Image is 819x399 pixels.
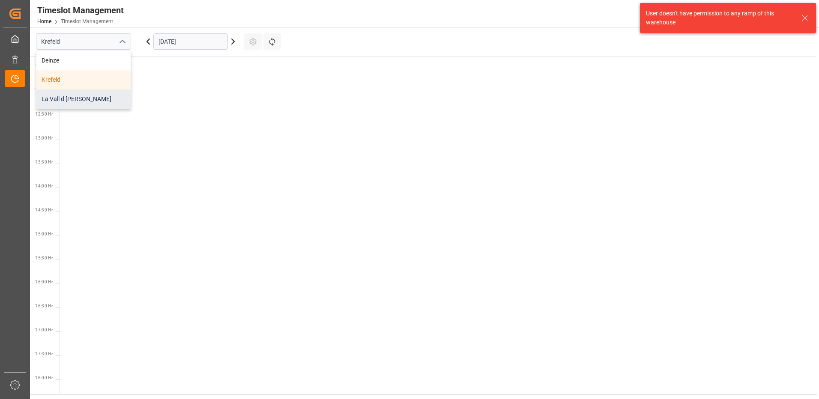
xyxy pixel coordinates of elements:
[35,112,53,116] span: 12:30 Hr
[36,33,131,50] input: Type to search/select
[36,70,131,89] div: Krefeld
[35,160,53,164] span: 13:30 Hr
[35,136,53,140] span: 13:00 Hr
[646,9,793,27] div: User doesn't have permission to any ramp of this warehouse
[35,64,53,68] span: 11:30 Hr
[35,256,53,260] span: 15:30 Hr
[153,33,228,50] input: DD.MM.YYYY
[37,4,124,17] div: Timeslot Management
[35,88,53,92] span: 12:00 Hr
[35,184,53,188] span: 14:00 Hr
[35,280,53,284] span: 16:00 Hr
[35,351,53,356] span: 17:30 Hr
[35,328,53,332] span: 17:00 Hr
[37,18,51,24] a: Home
[35,304,53,308] span: 16:30 Hr
[36,89,131,109] div: La Vall d [PERSON_NAME]
[35,375,53,380] span: 18:00 Hr
[115,35,128,48] button: close menu
[36,51,131,70] div: Deinze
[35,232,53,236] span: 15:00 Hr
[35,208,53,212] span: 14:30 Hr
